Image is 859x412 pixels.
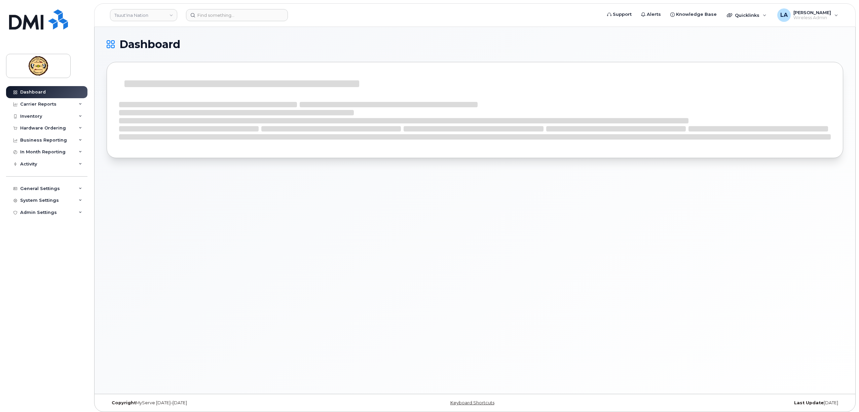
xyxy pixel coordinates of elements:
strong: Last Update [794,400,824,405]
div: [DATE] [598,400,843,406]
a: Keyboard Shortcuts [450,400,494,405]
span: Dashboard [119,39,180,49]
div: MyServe [DATE]–[DATE] [107,400,352,406]
strong: Copyright [112,400,136,405]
